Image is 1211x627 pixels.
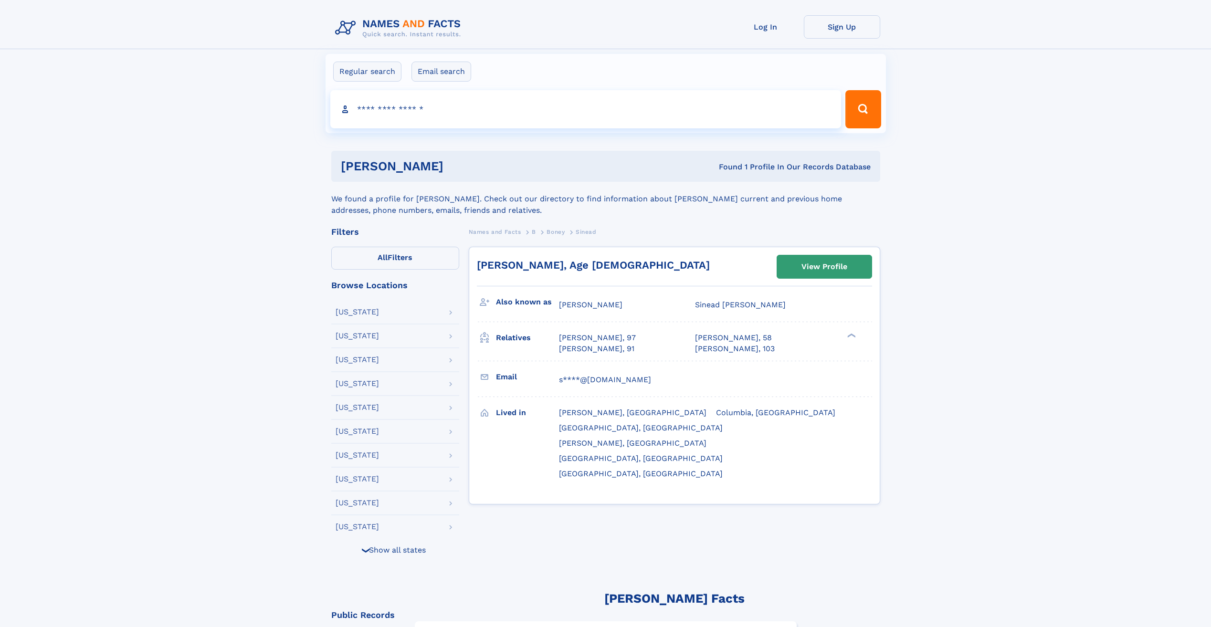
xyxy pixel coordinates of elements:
span: [GEOGRAPHIC_DATA], [GEOGRAPHIC_DATA] [559,423,723,432]
img: Logo Names and Facts [331,15,469,41]
div: [US_STATE] [336,451,379,459]
label: Email search [411,62,471,82]
a: [PERSON_NAME], 58 [695,333,772,343]
div: [US_STATE] [336,308,379,316]
div: [US_STATE] [336,523,379,531]
h3: Email [496,369,559,385]
div: [US_STATE] [336,332,379,340]
a: [PERSON_NAME], 91 [559,344,634,354]
span: [GEOGRAPHIC_DATA], [GEOGRAPHIC_DATA] [559,469,723,478]
a: Boney [547,226,565,238]
span: [PERSON_NAME], [GEOGRAPHIC_DATA] [559,408,706,417]
div: Public Records [331,611,395,619]
a: Sign Up [804,15,880,39]
h3: Also known as [496,294,559,310]
div: [US_STATE] [336,428,379,435]
div: ❯ [360,547,371,553]
span: Boney [547,229,565,235]
a: View Profile [777,255,872,278]
div: Show all states [331,538,459,561]
span: Sinead [PERSON_NAME] [695,300,786,309]
span: Sinead [576,229,597,235]
h3: Lived in [496,405,559,421]
span: [PERSON_NAME] [559,300,622,309]
input: search input [330,90,842,128]
label: Filters [331,247,459,270]
a: [PERSON_NAME], 97 [559,333,636,343]
a: Names and Facts [469,226,521,238]
button: Search Button [845,90,881,128]
div: View Profile [801,256,847,278]
span: [GEOGRAPHIC_DATA], [GEOGRAPHIC_DATA] [559,454,723,463]
label: Regular search [333,62,401,82]
a: Log In [727,15,804,39]
a: B [532,226,536,238]
div: ❯ [845,333,856,339]
h1: [PERSON_NAME] Facts [604,592,745,617]
div: Filters [331,228,459,236]
h1: [PERSON_NAME] [341,160,581,172]
div: We found a profile for [PERSON_NAME]. Check out our directory to find information about [PERSON_N... [331,182,880,216]
a: [PERSON_NAME], 103 [695,344,775,354]
h3: Relatives [496,330,559,346]
div: [US_STATE] [336,499,379,507]
div: [US_STATE] [336,356,379,364]
div: [US_STATE] [336,404,379,411]
span: All [378,253,388,262]
span: B [532,229,536,235]
a: [PERSON_NAME], Age [DEMOGRAPHIC_DATA] [477,259,710,271]
span: [PERSON_NAME], [GEOGRAPHIC_DATA] [559,439,706,448]
div: [US_STATE] [336,380,379,387]
div: Browse Locations [331,281,459,290]
div: [US_STATE] [336,475,379,483]
span: Columbia, [GEOGRAPHIC_DATA] [716,408,835,417]
div: Found 1 Profile In Our Records Database [581,162,871,172]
